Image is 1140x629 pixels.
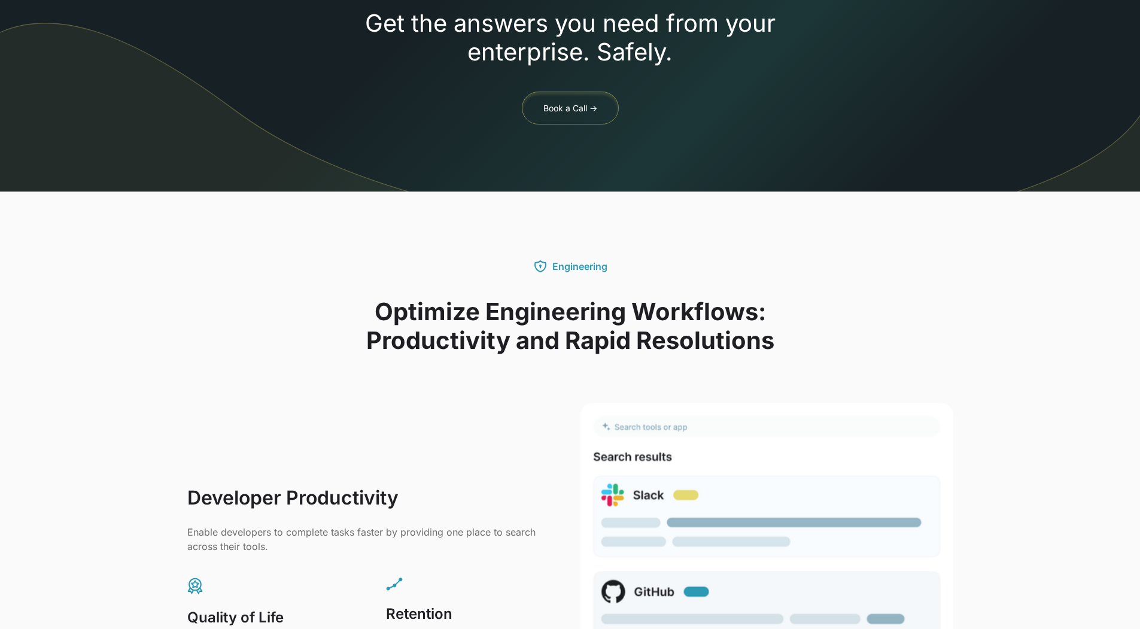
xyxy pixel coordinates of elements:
div: Widget de chat [1080,572,1140,629]
h2: Quality of Life [187,607,348,628]
div: Engineering [552,259,607,274]
iframe: Chat Widget [1080,572,1140,629]
h2: Retention [386,604,546,624]
h3: Developer Productivity [187,485,546,511]
a: Book a Call -> [522,92,619,124]
p: Enable developers to complete tasks faster by providing one place to search across their tools. [187,525,546,554]
div: Book a Call -> [543,102,597,114]
h2: Optimize Engineering Workflows: Productivity and Rapid Resolutions [187,297,953,355]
